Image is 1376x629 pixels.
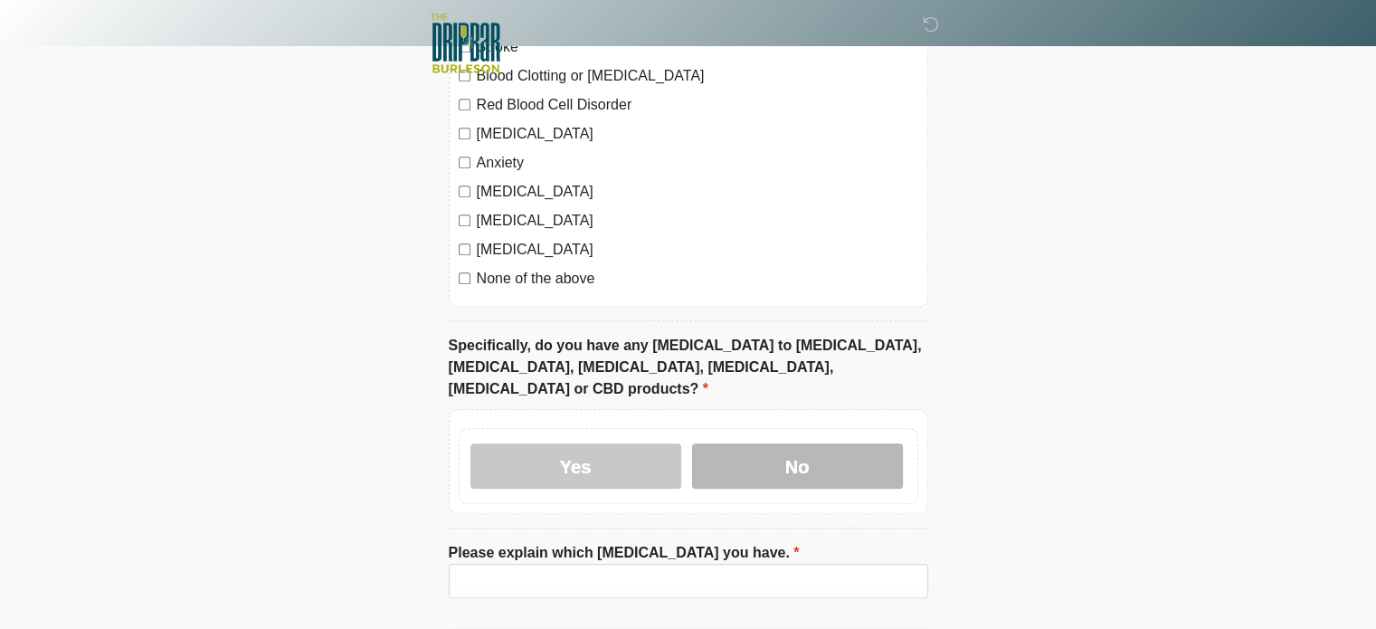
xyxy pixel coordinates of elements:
[459,272,470,284] input: None of the above
[477,239,918,261] label: [MEDICAL_DATA]
[477,123,918,145] label: [MEDICAL_DATA]
[477,210,918,232] label: [MEDICAL_DATA]
[477,268,918,290] label: None of the above
[431,14,501,73] img: The DRIPBaR - Burleson Logo
[477,181,918,203] label: [MEDICAL_DATA]
[470,443,681,489] label: Yes
[477,152,918,174] label: Anxiety
[459,99,470,110] input: Red Blood Cell Disorder
[459,157,470,168] input: Anxiety
[449,542,800,564] label: Please explain which [MEDICAL_DATA] you have.
[459,186,470,197] input: [MEDICAL_DATA]
[477,94,918,116] label: Red Blood Cell Disorder
[449,335,928,400] label: Specifically, do you have any [MEDICAL_DATA] to [MEDICAL_DATA], [MEDICAL_DATA], [MEDICAL_DATA], [...
[459,214,470,226] input: [MEDICAL_DATA]
[459,128,470,139] input: [MEDICAL_DATA]
[459,243,470,255] input: [MEDICAL_DATA]
[692,443,903,489] label: No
